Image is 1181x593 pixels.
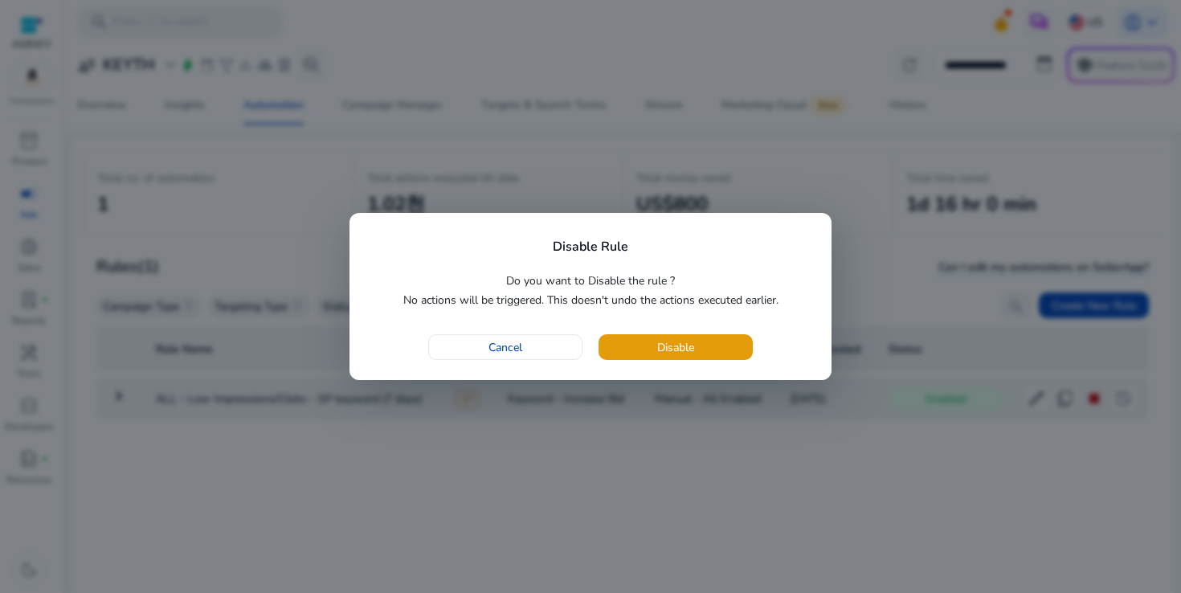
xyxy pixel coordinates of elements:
h4: Disable Rule [553,239,628,255]
span: Cancel [488,339,522,356]
button: Disable [599,334,753,360]
button: Cancel [428,334,582,360]
p: Do you want to Disable the rule ? No actions will be triggered. This doesn't undo the actions exe... [370,272,811,310]
span: Disable [657,339,694,356]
